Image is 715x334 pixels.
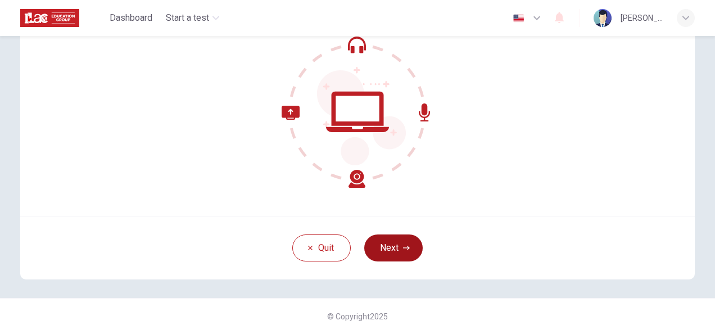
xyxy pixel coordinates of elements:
img: ILAC logo [20,7,79,29]
button: Quit [292,234,351,261]
button: Start a test [161,8,224,28]
button: Dashboard [105,8,157,28]
button: Next [364,234,423,261]
img: en [512,14,526,22]
span: © Copyright 2025 [327,312,388,321]
span: Dashboard [110,11,152,25]
img: Profile picture [594,9,612,27]
div: [PERSON_NAME] [621,11,663,25]
span: Start a test [166,11,209,25]
a: ILAC logo [20,7,105,29]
